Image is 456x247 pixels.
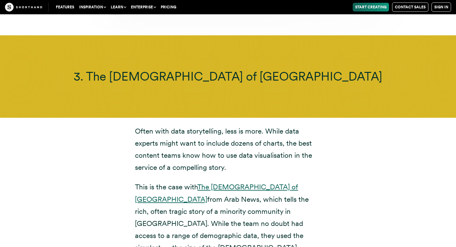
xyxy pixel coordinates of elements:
[128,3,158,11] button: Enterprise
[135,183,298,203] a: The [DEMOGRAPHIC_DATA] of [GEOGRAPHIC_DATA]
[108,3,128,11] button: Learn
[431,2,451,12] a: Sign in
[135,125,321,174] p: Often with data storytelling, less is more. While data experts might want to include dozens of ch...
[74,69,382,84] span: 3. The [DEMOGRAPHIC_DATA] of [GEOGRAPHIC_DATA]
[353,3,389,11] a: Start Creating
[77,3,108,11] button: Inspiration
[392,2,428,12] a: Contact Sales
[158,3,179,11] a: Pricing
[5,3,42,11] img: The Craft
[53,3,77,11] a: Features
